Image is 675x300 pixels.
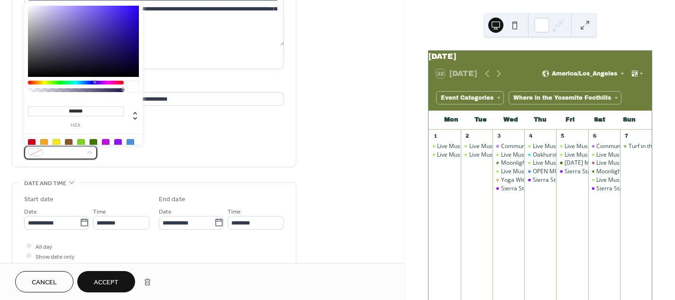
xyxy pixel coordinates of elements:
div: Tue [466,111,496,130]
div: Live Music Nightly at the Marina Grill at Bass Lake Boat Rentals [429,151,460,159]
div: #7ED321 [77,139,85,147]
div: Moonlight Special at the Yosemite Mountain Sugar Pine Railroad [501,159,670,167]
div: Moonlight Special at the Yosemite Mountain Sugar Pine Railroad [493,159,524,167]
div: Live Music Nightly at the Marina Grill at Bass Lake Boat Rentals [461,142,493,150]
div: Sun [614,111,644,130]
div: Live Music Nightly at the Marina Grill at Bass Lake Boat Rentals [524,142,556,150]
div: Oakhurst Farmers Market [524,151,556,159]
div: #F8E71C [53,139,60,147]
button: Cancel [15,271,73,292]
div: 7 [623,132,630,140]
div: Sierra Stargazing [596,185,642,193]
div: Sierra Stargazing [533,176,579,184]
div: Moonlight Special at the Yosemite Mountain Sugar Pine Railroad [588,168,620,176]
div: Live Music Nightly at the Marina Grill at Bass Lake Boat Rentals [556,142,588,150]
div: Live Music Nightly at the Marina Grill at Bass Lake Boat Rentals [493,151,524,159]
div: Live Music Nightly at the [GEOGRAPHIC_DATA] at [GEOGRAPHIC_DATA] Boat Rentals [437,151,660,159]
div: Sierra Stargazing [588,185,620,193]
span: Date and time [24,178,66,188]
div: Sat [585,111,615,130]
div: 1 [431,132,438,140]
span: Show date only [36,252,74,262]
div: Sierra Stargazing [524,176,556,184]
div: Live Music Nightly at the Marina Grill at Bass Lake Boat Rentals [524,159,556,167]
div: #417505 [90,139,97,147]
div: Live Music Nightly at the Marina Grill at Bass Lake Boat Rentals [588,151,620,159]
label: hex [28,123,124,128]
div: OPEN MIC at [GEOGRAPHIC_DATA] by the River [533,168,657,176]
div: #F5A623 [40,139,48,147]
div: OPEN MIC at Queen's Inn by the River [524,168,556,176]
div: Live Music Nightly at the Marina Grill at Bass Lake Boat Rentals [461,151,493,159]
div: Wed [496,111,526,130]
span: Hide end time [36,262,72,272]
div: Sierra Stargazing [493,185,524,193]
div: 6 [591,132,598,140]
div: Live Music by the River [588,159,620,167]
span: Cancel [32,278,57,288]
button: Accept [77,271,135,292]
div: Community Meal At [DEMOGRAPHIC_DATA] [501,142,617,150]
div: Sierra Stargazing [556,168,588,176]
span: Date [159,206,172,216]
div: Live Music Nightly at the Marina Grill at Bass Lake Boat Rentals [493,168,524,176]
div: Sierra Stargazing [501,185,547,193]
div: 4 [527,132,534,140]
div: [DATE] [429,51,652,62]
div: #BD10E0 [102,139,109,147]
span: Time [93,206,106,216]
div: Live Music Nightly at the Marina Grill at Bass Lake Boat Rentals [588,176,620,184]
div: #9013FE [114,139,122,147]
div: Thu [525,111,555,130]
span: America/Los_Angeles [552,71,617,76]
div: Mon [436,111,466,130]
div: Sierra Stargazing [565,168,611,176]
div: Live Music Nightly at the [GEOGRAPHIC_DATA] at [GEOGRAPHIC_DATA] Boat Rentals [437,142,660,150]
div: Yoga With Lisa [493,176,524,184]
div: Turf in the Bog - Solo Irish Flute [620,142,652,150]
div: Yoga With [PERSON_NAME] [501,176,574,184]
div: [DATE] Movie Night at the Barn [565,159,647,167]
div: Friday Movie Night at the Barn [556,159,588,167]
div: Live Music Nightly at the Marina Grill at Bass Lake Boat Rentals [429,142,460,150]
div: Oakhurst Farmers Market [533,151,601,159]
div: #D0021B [28,139,36,147]
div: Community Meal At United Methodist [493,142,524,150]
div: Fri [555,111,585,130]
span: Accept [94,278,119,288]
div: 3 [495,132,502,140]
div: Live Music by the River [596,159,656,167]
div: #4A90E2 [127,139,134,147]
div: 2 [464,132,471,140]
span: All day [36,242,52,252]
div: #8B572A [65,139,73,147]
div: Live Music Nightly at the Marina Grill at Bass Lake Boat Rentals [556,151,588,159]
span: Date [24,206,37,216]
div: 5 [559,132,566,140]
div: Start date [24,195,54,205]
div: End date [159,195,185,205]
span: Time [228,206,241,216]
div: Location [24,81,282,91]
div: Community Meal At United Methodist [588,142,620,150]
